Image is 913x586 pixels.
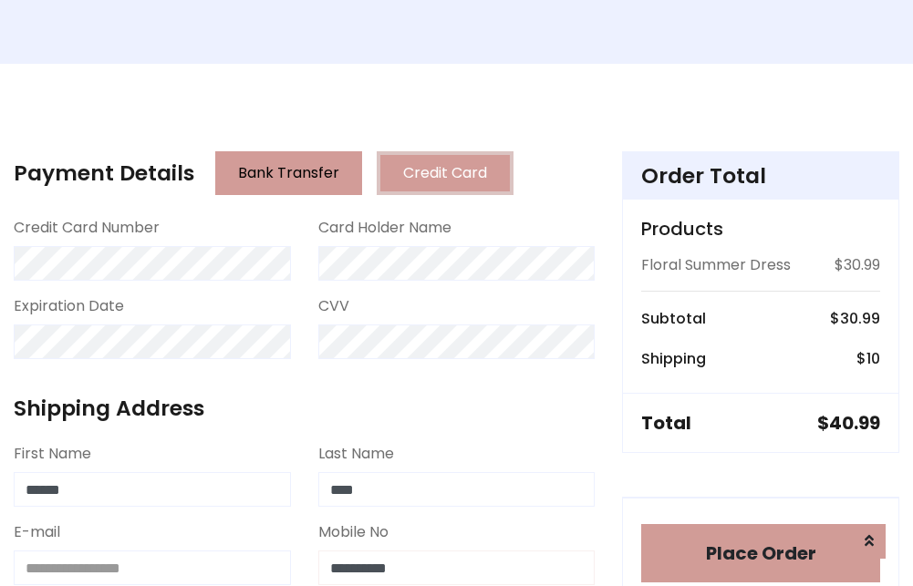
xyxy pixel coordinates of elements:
[14,217,160,239] label: Credit Card Number
[14,295,124,317] label: Expiration Date
[641,350,706,367] h6: Shipping
[866,348,880,369] span: 10
[318,217,451,239] label: Card Holder Name
[14,396,595,421] h4: Shipping Address
[14,160,194,186] h4: Payment Details
[318,295,349,317] label: CVV
[318,443,394,465] label: Last Name
[641,254,791,276] p: Floral Summer Dress
[318,521,389,543] label: Mobile No
[14,443,91,465] label: First Name
[377,151,514,195] button: Credit Card
[835,254,880,276] p: $30.99
[641,218,880,240] h5: Products
[14,521,60,543] label: E-mail
[641,163,880,189] h4: Order Total
[829,410,880,436] span: 40.99
[856,350,880,367] h6: $
[830,310,880,327] h6: $
[641,524,880,582] button: Place Order
[840,308,880,329] span: 30.99
[817,412,880,434] h5: $
[641,412,691,434] h5: Total
[215,151,362,195] button: Bank Transfer
[641,310,706,327] h6: Subtotal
